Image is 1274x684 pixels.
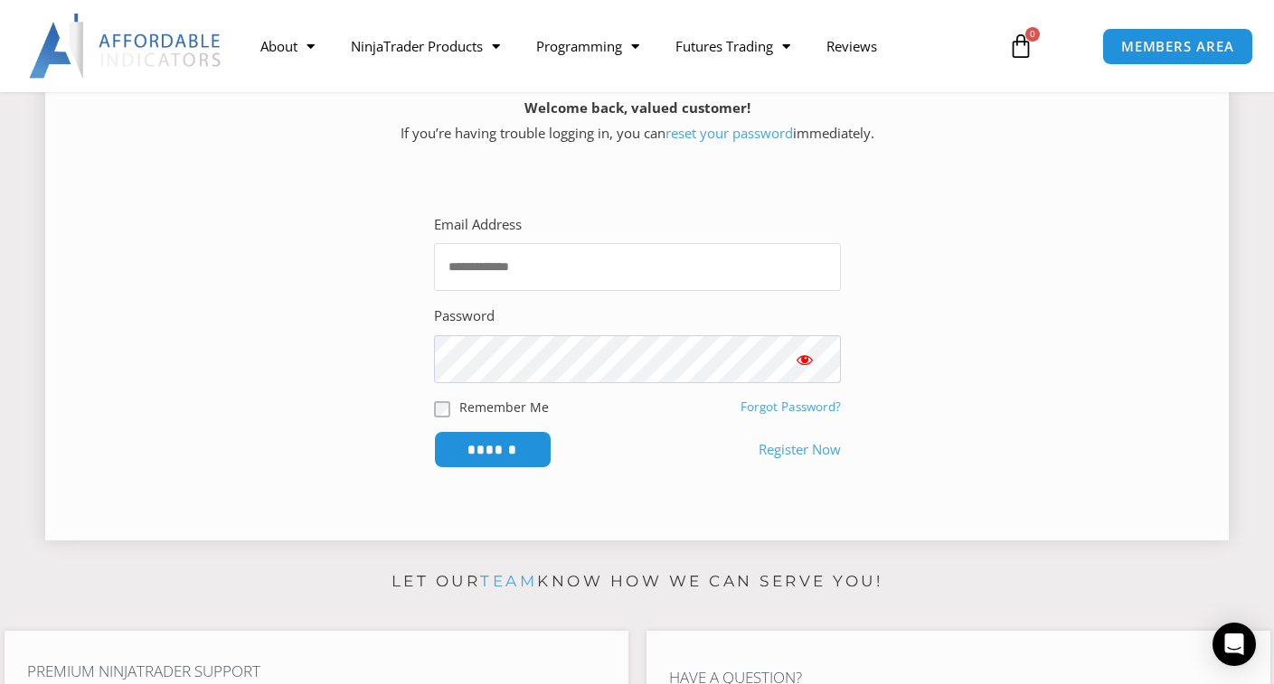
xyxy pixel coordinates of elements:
[27,662,606,680] h4: Premium NinjaTrader Support
[518,25,657,67] a: Programming
[480,572,537,590] a: team
[459,398,549,417] label: Remember Me
[5,567,1270,596] p: Let our know how we can serve you!
[434,212,522,238] label: Email Address
[29,14,223,79] img: LogoAI | Affordable Indicators – NinjaTrader
[981,20,1061,72] a: 0
[808,25,895,67] a: Reviews
[665,124,793,142] a: reset your password
[759,437,841,463] a: Register Now
[333,25,518,67] a: NinjaTrader Products
[242,25,995,67] nav: Menu
[657,25,808,67] a: Futures Trading
[1025,27,1040,42] span: 0
[524,98,750,117] strong: Welcome back, valued customer!
[242,25,333,67] a: About
[1121,40,1234,53] span: MEMBERS AREA
[1102,28,1253,65] a: MEMBERS AREA
[1213,623,1256,666] div: Open Intercom Messenger
[741,398,841,415] a: Forgot Password?
[434,304,495,329] label: Password
[769,335,841,383] button: Show password
[77,96,1197,146] p: If you’re having trouble logging in, you can immediately.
